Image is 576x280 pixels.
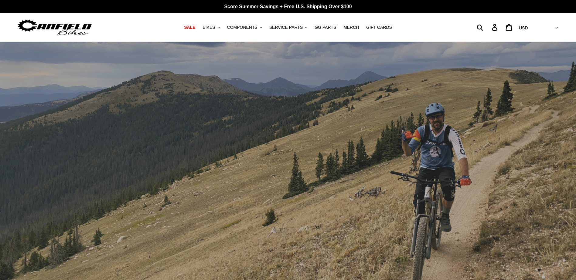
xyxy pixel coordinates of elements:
[184,25,195,30] span: SALE
[363,23,395,32] a: GIFT CARDS
[181,23,198,32] a: SALE
[17,18,93,37] img: Canfield Bikes
[312,23,339,32] a: GG PARTS
[315,25,336,30] span: GG PARTS
[227,25,257,30] span: COMPONENTS
[480,21,496,34] input: Search
[224,23,265,32] button: COMPONENTS
[269,25,303,30] span: SERVICE PARTS
[199,23,223,32] button: BIKES
[266,23,310,32] button: SERVICE PARTS
[203,25,215,30] span: BIKES
[343,25,359,30] span: MERCH
[340,23,362,32] a: MERCH
[366,25,392,30] span: GIFT CARDS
